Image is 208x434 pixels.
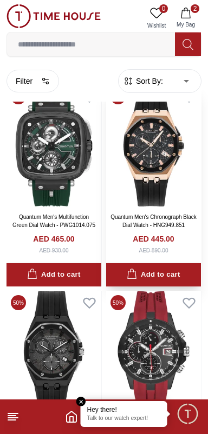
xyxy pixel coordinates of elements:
span: My Bag [172,21,199,29]
em: Minimize [175,11,197,32]
span: 2 [191,4,199,13]
a: Quantum Men's Chronograph Black Dial Watch - HNG949.851 [110,214,197,228]
em: Close tooltip [76,397,86,406]
img: Quantum Men's Chronograph Gun Dial Watch - HNG949.652 [6,291,101,412]
span: 0 [159,4,168,13]
h4: AED 445.00 [133,233,174,244]
span: Home [40,420,62,429]
button: Add to cart [6,263,101,286]
span: Conversation [130,420,180,429]
div: AED 890.00 [139,246,168,255]
div: Add to cart [127,269,180,281]
button: 2My Bag [170,4,201,32]
a: Quantum Men's Multifunction Green Dial Watch - PWG1014.075 [12,214,95,228]
img: QUANTUM Men's Chronograph Black Dial Watch - HNG893.658 [106,291,201,412]
span: 50 % [110,295,126,310]
span: 50 % [11,295,26,310]
span: Chat with us now [48,335,178,349]
div: Hey there! [87,405,161,414]
span: Wishlist [143,22,170,30]
div: Add to cart [27,269,80,281]
span: Sort By: [134,76,163,86]
a: Home [65,410,78,423]
p: Talk to our watch expert! [87,415,161,423]
button: Sort By: [123,76,163,86]
div: Chat Widget [176,402,200,426]
div: AED 930.00 [40,246,69,255]
div: Conversation [103,396,207,432]
button: Add to cart [106,263,201,286]
div: Home [1,396,101,432]
img: Quantum Men's Chronograph Black Dial Watch - HNG949.851 [106,85,201,206]
img: Quantum Men's Multifunction Green Dial Watch - PWG1014.075 [6,85,101,206]
div: Find your dream watch—experts ready to assist! [11,284,197,307]
button: Filter [6,70,59,92]
div: Timehousecompany [11,238,197,279]
img: ... [6,4,101,28]
a: 0Wishlist [143,4,170,32]
img: Company logo [12,11,33,33]
h4: AED 465.00 [33,233,74,244]
div: Chat with us now [11,321,197,364]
